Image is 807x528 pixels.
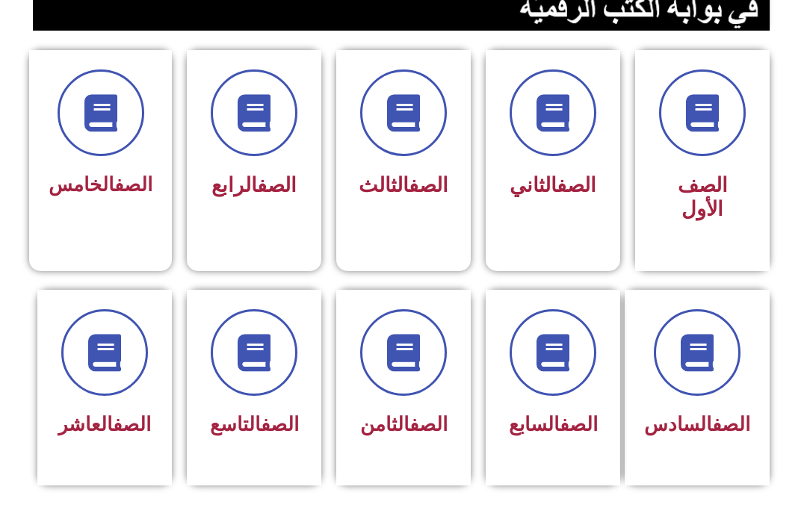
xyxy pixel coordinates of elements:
[409,173,448,197] a: الصف
[257,173,297,197] a: الصف
[211,173,297,197] span: الرابع
[560,413,598,435] a: الصف
[359,173,448,197] span: الثالث
[261,413,299,435] a: الصف
[49,173,152,196] span: الخامس
[557,173,596,197] a: الصف
[360,413,448,435] span: الثامن
[712,413,750,435] a: الصف
[678,173,728,221] span: الصف الأول
[509,413,598,435] span: السابع
[113,413,151,435] a: الصف
[510,173,596,197] span: الثاني
[644,413,750,435] span: السادس
[58,413,151,435] span: العاشر
[114,173,152,196] a: الصف
[409,413,448,435] a: الصف
[210,413,299,435] span: التاسع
